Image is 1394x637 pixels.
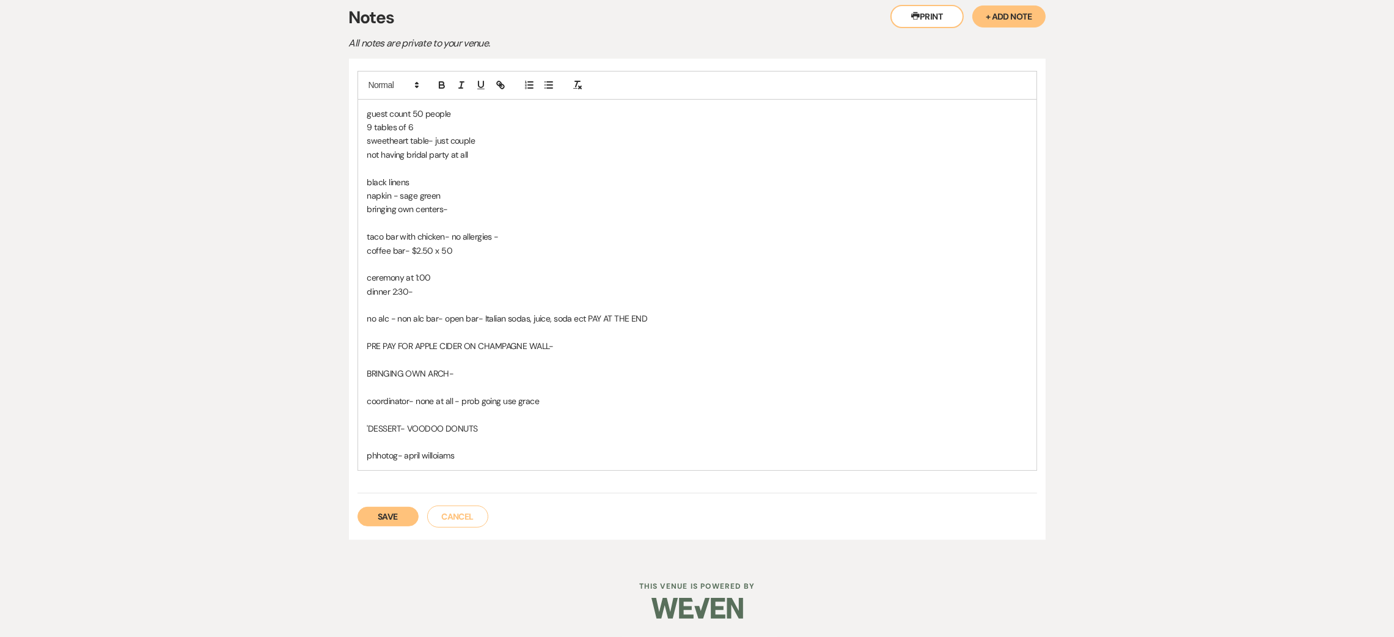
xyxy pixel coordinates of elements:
[349,35,777,51] p: All notes are private to your venue.
[367,394,1027,408] p: coordinator- none at all - prob going use grace
[427,506,488,528] button: Cancel
[367,120,1027,134] p: 9 tables of 6
[367,148,1027,161] p: not having bridal party at all
[972,6,1046,28] button: + Add Note
[367,175,1027,189] p: black linens
[367,271,1027,284] p: ceremony at 1:00
[367,230,1027,243] p: taco bar with chicken- no allergies -
[358,507,419,526] button: Save
[367,449,1027,462] p: phhotog- april willoiams
[367,202,1027,216] p: bringing own centers-
[651,587,743,630] img: Weven Logo
[367,285,1027,298] p: dinner 2:30-
[367,312,1027,325] p: no alc - non alc bar- open bar- Italian sodas, juice, soda ect PAY AT THE END
[367,134,1027,147] p: sweetheart table- just couple
[367,244,1027,257] p: coffee bar- $2.50 x 50
[349,5,1046,31] h3: Notes
[367,367,1027,380] p: BRINGING OWN ARCH-
[890,5,964,28] button: Print
[367,107,1027,120] p: guest count 50 people
[367,422,1027,435] p: 'DESSERT- VOODOO DONUTS
[367,339,1027,353] p: PRE PAY FOR APPLE CIDER ON CHAMPAGNE WALL-
[367,189,1027,202] p: napkin - sage green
